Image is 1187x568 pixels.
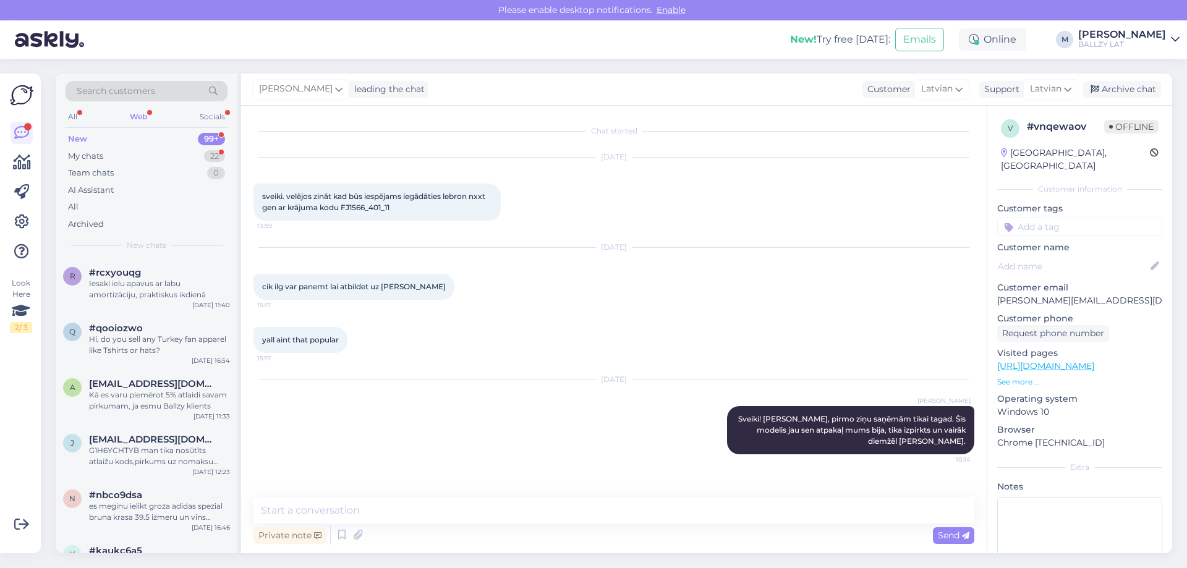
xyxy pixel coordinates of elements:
div: BALLZY LAT [1078,40,1166,49]
span: [PERSON_NAME] [259,82,333,96]
div: [DATE] 12:23 [192,467,230,477]
span: Sveiki! [PERSON_NAME], pirmo ziņu saņēmām tikai tagad. Šis modelis jau sen atpakaļ mums bija, tik... [738,414,968,446]
span: r [70,271,75,281]
div: 2 / 3 [10,322,32,333]
span: v [1008,124,1013,133]
div: [DATE] 11:33 [194,412,230,421]
div: My chats [68,150,103,163]
span: q [69,327,75,336]
input: Add a tag [997,218,1162,236]
div: Web [127,109,150,125]
span: agnese.berzina2005@gmail.com [89,378,218,389]
p: Notes [997,480,1162,493]
div: Extra [997,462,1162,473]
span: yall aint that popular [262,335,339,344]
span: Enable [653,4,689,15]
div: [PERSON_NAME] [1078,30,1166,40]
img: Askly Logo [10,83,33,107]
span: New chats [127,240,166,251]
button: Emails [895,28,944,51]
div: Customer [862,83,911,96]
div: [DATE] 11:40 [192,300,230,310]
span: sveiki. velējos zināt kad būs iespējams iegādāties lebron nxxt gen ar krājuma kodu FJ1566_401_11 [262,192,487,212]
span: Latvian [921,82,953,96]
div: Socials [197,109,228,125]
div: [DATE] 16:54 [192,356,230,365]
div: 22 [204,150,225,163]
span: n [69,494,75,503]
div: [DATE] [253,151,974,163]
p: Browser [997,423,1162,436]
div: # vnqewaov [1027,119,1104,134]
span: 15:17 [257,300,304,310]
div: 0 [207,167,225,179]
div: Team chats [68,167,114,179]
div: 99+ [198,133,225,145]
div: Private note [253,527,326,544]
input: Add name [998,260,1148,273]
p: Customer email [997,281,1162,294]
span: k [70,549,75,559]
div: Hi, do you sell any Turkey fan apparel like Tshirts or hats? [89,334,230,356]
div: Support [979,83,1019,96]
p: Customer phone [997,312,1162,325]
span: 10:14 [924,455,971,464]
a: [PERSON_NAME]BALLZY LAT [1078,30,1180,49]
span: [PERSON_NAME] [917,396,971,405]
div: G1H6YCHTYB man tika nosūtīts atlaižu kods,pirkums uz nomaksu nebija izdevies, tatad pirkums nenot... [89,445,230,467]
div: Online [959,28,1026,51]
span: Latvian [1030,82,1061,96]
span: j [70,438,74,447]
div: [DATE] 16:46 [192,523,230,532]
span: 15:17 [257,354,304,363]
div: AI Assistant [68,184,114,197]
span: a [70,383,75,392]
div: Look Here [10,278,32,333]
p: Chrome [TECHNICAL_ID] [997,436,1162,449]
span: jelenasvelme@gmail.com [89,434,218,445]
span: #kaukc6a5 [89,545,142,556]
p: Operating system [997,392,1162,405]
p: Windows 10 [997,405,1162,418]
div: Chat started [253,125,974,137]
span: Search customers [77,85,155,98]
span: Send [938,530,969,541]
div: All [68,201,79,213]
div: New [68,133,87,145]
span: #rcxyouqg [89,267,141,278]
div: [DATE] [253,242,974,253]
span: cik ilg var panemt lai atbildet uz [PERSON_NAME] [262,282,446,291]
b: New! [790,33,817,45]
div: Kā es varu piemērot 5% atlaidi savam pirkumam, ja esmu Ballzy klients [89,389,230,412]
p: [PERSON_NAME][EMAIL_ADDRESS][DOMAIN_NAME] [997,294,1162,307]
span: #qooiozwo [89,323,143,334]
div: Iesaki ielu apavus ar labu amortizāciju, praktiskus ikdienā [89,278,230,300]
div: [DATE] [253,374,974,385]
p: Customer name [997,241,1162,254]
span: 13:59 [257,221,304,231]
div: M [1056,31,1073,48]
div: es meginu ielikt groza adidas spezial bruna krasa 39.5 izmeru un vins parada ka ir ielikts groza,... [89,501,230,523]
a: [URL][DOMAIN_NAME] [997,360,1094,371]
p: Customer tags [997,202,1162,215]
div: Request phone number [997,325,1109,342]
p: See more ... [997,376,1162,388]
div: Archive chat [1083,81,1161,98]
p: Visited pages [997,347,1162,360]
div: Customer information [997,184,1162,195]
div: All [66,109,80,125]
span: #nbco9dsa [89,490,142,501]
div: Archived [68,218,104,231]
div: [GEOGRAPHIC_DATA], [GEOGRAPHIC_DATA] [1001,146,1150,172]
span: Offline [1104,120,1159,134]
div: leading the chat [349,83,425,96]
div: Try free [DATE]: [790,32,890,47]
